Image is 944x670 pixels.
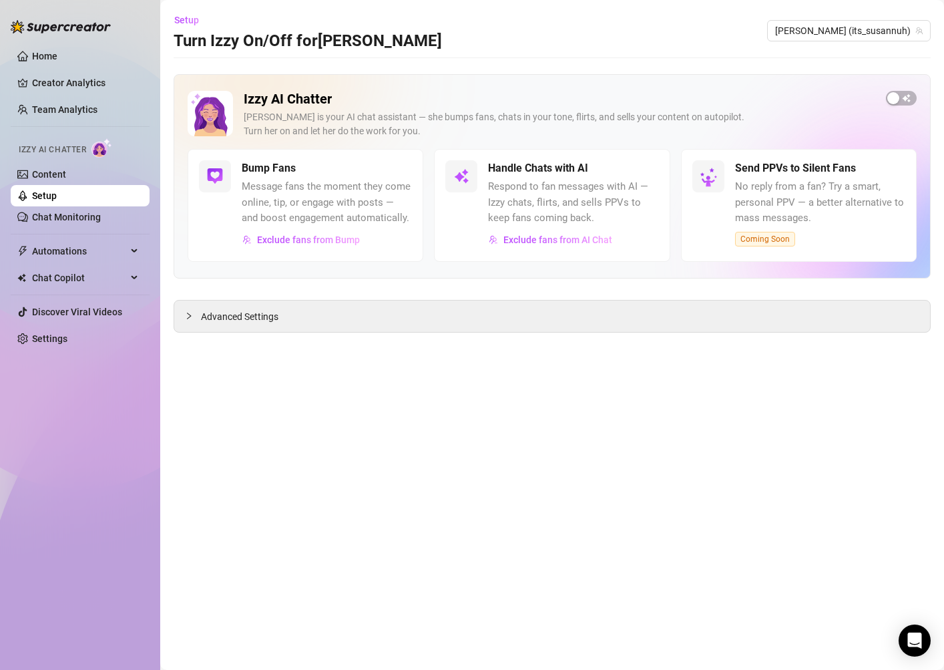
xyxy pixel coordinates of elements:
a: Setup [32,190,57,201]
button: Exclude fans from AI Chat [488,229,613,250]
img: svg%3e [489,235,498,244]
h5: Send PPVs to Silent Fans [735,160,856,176]
span: Respond to fan messages with AI — Izzy chats, flirts, and sells PPVs to keep fans coming back. [488,179,658,226]
a: Chat Monitoring [32,212,101,222]
span: No reply from a fan? Try a smart, personal PPV — a better alternative to mass messages. [735,179,905,226]
img: svg%3e [453,168,469,184]
span: team [915,27,923,35]
h3: Turn Izzy On/Off for [PERSON_NAME] [174,31,442,52]
h2: Izzy AI Chatter [244,91,875,108]
a: Settings [32,333,67,344]
img: Chat Copilot [17,273,26,283]
span: Izzy AI Chatter [19,144,86,156]
div: Open Intercom Messenger [899,625,931,657]
img: AI Chatter [91,138,112,158]
a: Home [32,51,57,61]
span: Message fans the moment they come online, tip, or engage with posts — and boost engagement automa... [242,179,412,226]
span: Chat Copilot [32,267,127,289]
h5: Bump Fans [242,160,296,176]
a: Team Analytics [32,104,97,115]
div: collapsed [185,309,201,323]
span: Advanced Settings [201,309,278,324]
span: collapsed [185,312,193,320]
div: [PERSON_NAME] is your AI chat assistant — she bumps fans, chats in your tone, flirts, and sells y... [244,110,875,138]
a: Creator Analytics [32,72,139,94]
img: logo-BBDzfeDw.svg [11,20,111,33]
span: Exclude fans from Bump [257,234,360,245]
a: Content [32,169,66,180]
img: svg%3e [207,168,223,184]
button: Setup [174,9,210,31]
span: Coming Soon [735,232,795,246]
img: silent-fans-ppv-o-N6Mmdf.svg [700,168,721,189]
span: Susanna (its_susannuh) [775,21,923,41]
button: Exclude fans from Bump [242,229,361,250]
h5: Handle Chats with AI [488,160,588,176]
a: Discover Viral Videos [32,307,122,317]
img: svg%3e [242,235,252,244]
span: Exclude fans from AI Chat [503,234,612,245]
span: thunderbolt [17,246,28,257]
span: Automations [32,240,127,262]
span: Setup [174,15,199,25]
img: Izzy AI Chatter [188,91,233,136]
